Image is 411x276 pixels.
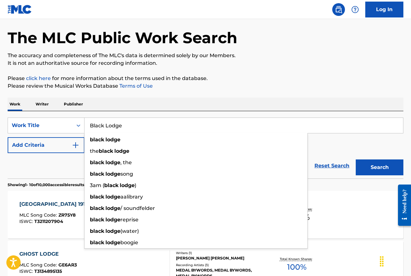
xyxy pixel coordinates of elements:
[120,205,155,211] span: / soundfelder
[90,205,104,211] strong: black
[105,228,120,234] strong: lodge
[105,171,120,177] strong: lodge
[332,3,345,16] a: Public Search
[8,118,403,178] form: Search Form
[120,171,133,177] span: song
[19,262,58,268] span: MLC Song Code :
[105,137,120,143] strong: lodge
[105,194,120,200] strong: lodge
[365,2,403,17] a: Log In
[176,255,264,261] div: [PERSON_NAME] [PERSON_NAME]
[120,194,143,200] span: aalibrary
[62,98,85,111] p: Publisher
[19,212,58,218] span: MLC Song Code :
[19,268,34,274] span: ISWC :
[377,252,387,271] div: Drag
[287,261,307,273] span: 100 %
[90,194,104,200] strong: black
[8,59,403,67] p: It is not an authoritative source for recording information.
[19,219,34,224] span: ISWC :
[58,212,76,218] span: ZR75Y8
[335,6,342,13] img: search
[105,205,120,211] strong: lodge
[120,239,138,246] span: boogie
[356,159,403,175] button: Search
[105,239,120,246] strong: lodge
[19,250,77,258] div: GHOST LODGE
[120,217,138,223] span: reprise
[19,200,91,208] div: [GEOGRAPHIC_DATA] 1916
[8,82,403,90] p: Please review the Musical Works Database
[105,159,120,165] strong: lodge
[114,148,129,154] strong: lodge
[8,182,116,188] p: Showing 1 - 10 of 10,000 accessible results (Total 3,957,098 )
[349,3,361,16] div: Help
[72,141,79,149] img: 9d2ae6d4665cec9f34b9.svg
[90,228,104,234] strong: black
[120,159,132,165] span: , the
[90,182,104,188] span: 3am (
[311,159,353,173] a: Reset Search
[8,191,403,239] a: [GEOGRAPHIC_DATA] 1916MLC Song Code:ZR75Y8ISWC:T3211207904Writers (3)[PERSON_NAME], [PERSON_NAME]...
[90,148,99,154] span: the
[90,217,104,223] strong: black
[99,148,113,154] strong: black
[120,228,139,234] span: (water)
[120,182,135,188] strong: lodge
[104,182,118,188] strong: black
[351,6,359,13] img: help
[105,217,120,223] strong: lodge
[176,251,264,255] div: Writers ( 1 )
[12,122,69,129] div: Work Title
[379,246,411,276] iframe: Chat Widget
[8,5,32,14] img: MLC Logo
[135,182,136,188] span: )
[8,28,237,47] h1: The MLC Public Work Search
[34,98,51,111] p: Writer
[8,98,22,111] p: Work
[34,268,62,274] span: T3134895135
[280,257,314,261] p: Total Known Shares:
[393,180,411,231] iframe: Resource Center
[34,219,63,224] span: T3211207904
[176,263,264,267] div: Recording Artists ( 3 )
[58,262,77,268] span: GE6AR3
[8,52,403,59] p: The accuracy and completeness of The MLC's data is determined solely by our Members.
[8,75,403,82] p: Please for more information about the terms used in the database.
[118,83,153,89] a: Terms of Use
[8,137,84,153] button: Add Criteria
[90,171,104,177] strong: black
[90,239,104,246] strong: black
[90,159,104,165] strong: black
[90,137,104,143] strong: black
[26,75,51,81] a: click here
